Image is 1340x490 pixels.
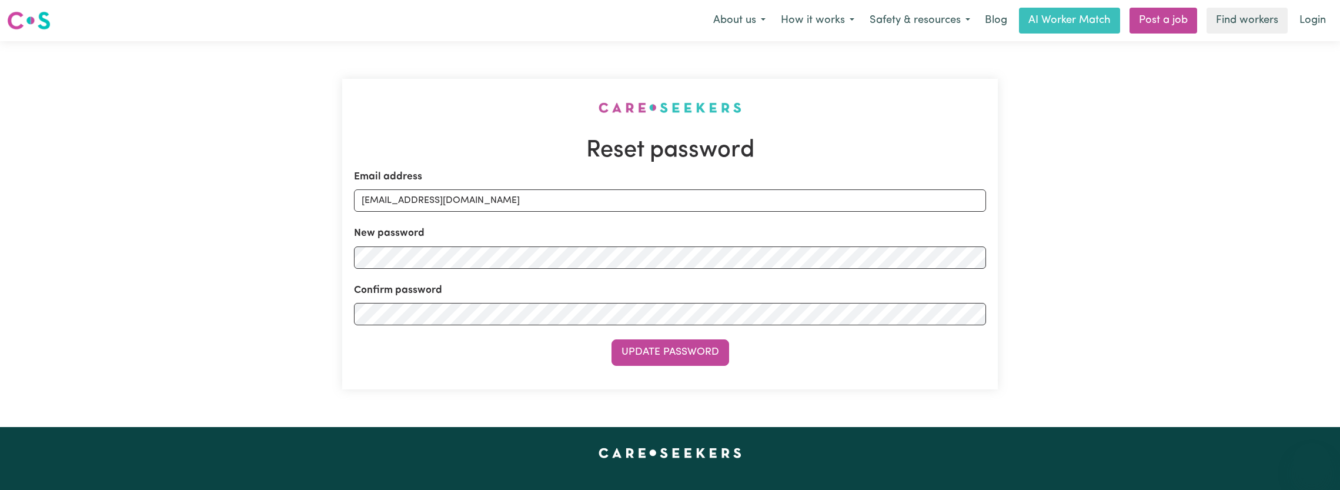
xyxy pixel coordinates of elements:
a: Blog [978,8,1014,34]
a: Post a job [1130,8,1197,34]
a: Careseekers home page [599,448,741,458]
img: Careseekers logo [7,10,51,31]
a: AI Worker Match [1019,8,1120,34]
label: New password [354,226,425,241]
iframe: Button to launch messaging window [1293,443,1331,481]
label: Email address [354,169,422,185]
a: Login [1292,8,1333,34]
button: Safety & resources [862,8,978,33]
a: Find workers [1207,8,1288,34]
button: Update Password [611,339,729,365]
label: Confirm password [354,283,442,298]
button: How it works [773,8,862,33]
h1: Reset password [354,136,987,165]
a: Careseekers logo [7,7,51,34]
button: About us [706,8,773,33]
